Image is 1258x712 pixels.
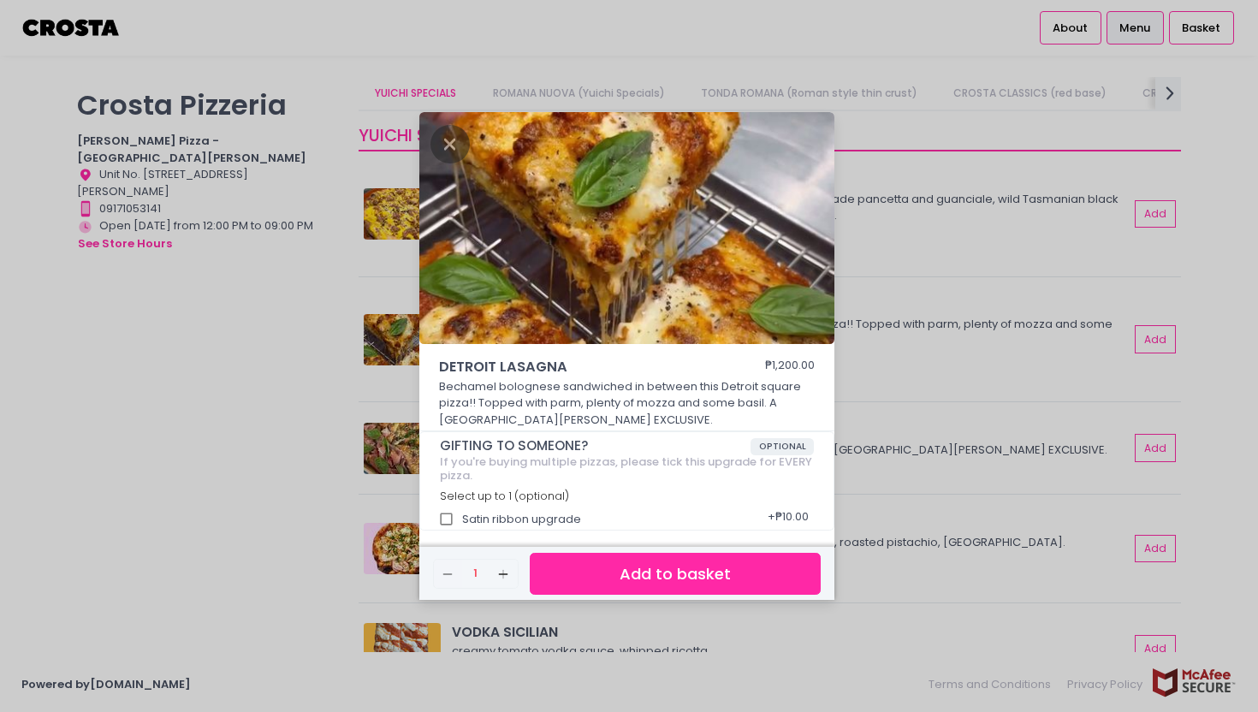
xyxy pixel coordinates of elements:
button: Close [430,134,470,151]
div: + ₱10.00 [762,503,814,536]
img: DETROIT LASAGNA [419,112,834,345]
p: Bechamel bolognese sandwiched in between this Detroit square pizza!! Topped with parm, plenty of ... [439,378,816,429]
span: OPTIONAL [751,438,815,455]
span: DETROIT LASAGNA [439,357,721,377]
button: Add to basket [530,553,821,595]
span: GIFTING TO SOMEONE? [440,438,751,454]
span: Select up to 1 (optional) [440,489,569,503]
div: ₱1,200.00 [765,357,815,377]
div: If you're buying multiple pizzas, please tick this upgrade for EVERY pizza. [440,455,815,482]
